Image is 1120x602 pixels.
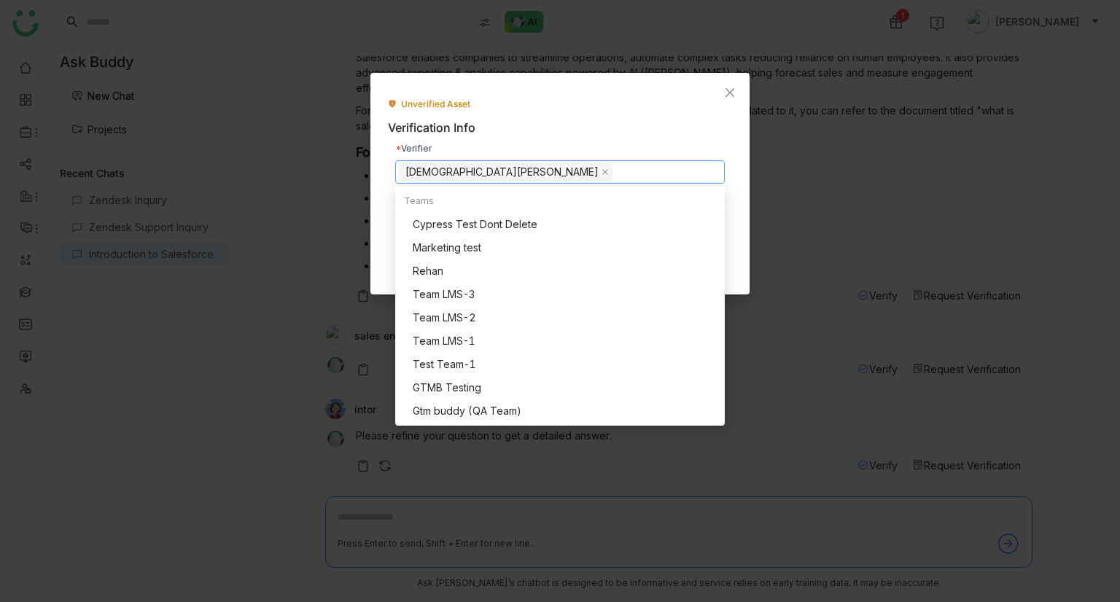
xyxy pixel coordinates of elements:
nz-option-item: Cypress Test Dont Delete [395,213,725,236]
div: Gtm buddy (QA Team) [413,403,716,419]
div: Verifier [395,144,725,153]
div: Team LMS-1 [413,333,716,349]
div: Test Team-1 [413,356,716,372]
nz-option-item: GTM Buddy [395,423,725,446]
img: unverified.svg [388,100,397,109]
nz-option-item: Gtm buddy (QA Team) [395,399,725,423]
div: Verification Info [388,119,732,137]
div: Team LMS-2 [413,310,716,326]
nz-option-item: Marketing test [395,236,725,259]
button: Close [710,73,750,112]
nz-option-item: Team LMS-3 [395,283,725,306]
nz-option-item: GTMB Testing [395,376,725,399]
div: Rehan [413,263,716,279]
nz-select-item: Vishnu Vardhan [399,163,612,181]
nz-option-item: Team LMS-2 [395,306,725,329]
nz-option-item: Rehan [395,259,725,283]
nz-option-item: Test Team-1 [395,353,725,376]
div: Team LMS-3 [413,286,716,302]
div: Marketing test [413,240,716,256]
div: Cypress Test Dont Delete [413,216,716,232]
span: Unverified Asset [401,98,470,112]
div: [DEMOGRAPHIC_DATA][PERSON_NAME] [405,164,599,180]
nz-option-item: Team LMS-1 [395,329,725,353]
nz-option-item-group: Teams [395,189,725,213]
div: GTMB Testing [413,380,716,396]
